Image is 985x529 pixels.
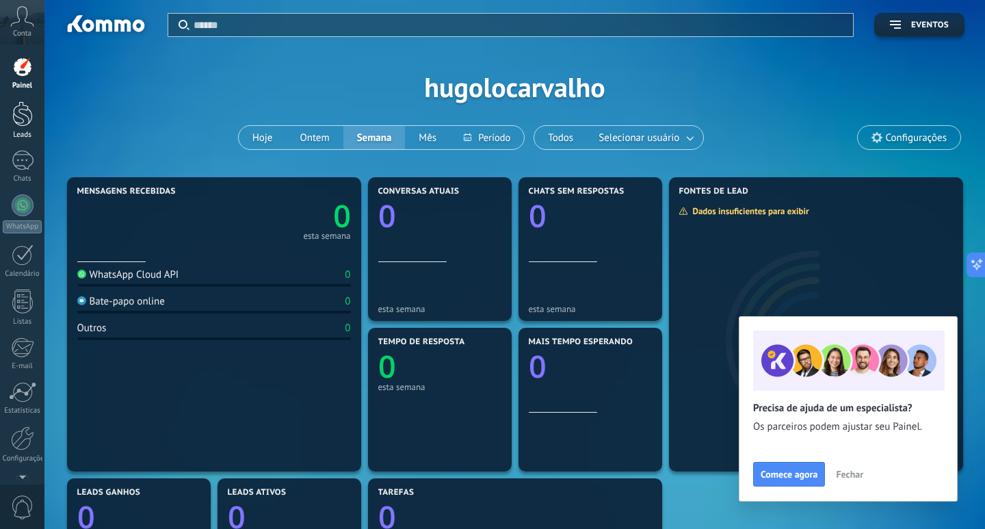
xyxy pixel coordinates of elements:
text: 0 [378,346,396,387]
span: Leads ganhos [77,488,141,498]
div: 0 [345,322,350,335]
span: Configurações [886,132,947,144]
text: 0 [333,195,351,237]
div: Calendário [3,270,42,279]
button: Eventos [874,13,964,37]
div: E-mail [3,362,42,371]
div: Configurações [3,454,42,463]
div: 0 [345,268,350,281]
div: Chats [3,175,42,183]
button: Semana [343,126,406,149]
div: WhatsApp Cloud API [77,268,179,281]
span: Leads ativos [228,488,287,498]
div: 0 [345,295,350,308]
button: Comece agora [753,462,825,487]
div: esta semana [529,304,652,314]
div: Outros [77,322,107,335]
div: Estatísticas [3,407,42,415]
div: esta semana [378,304,501,314]
span: Chats sem respostas [529,187,625,196]
div: WhatsApp [3,220,42,233]
span: Conversas atuais [378,187,460,196]
span: Fechar [836,469,863,479]
span: Tempo de resposta [378,337,465,347]
img: Bate-papo online [77,296,86,305]
img: WhatsApp Cloud API [77,270,86,279]
div: esta semana [378,382,501,392]
button: Mês [405,126,450,149]
span: Fontes de lead [679,187,749,196]
div: Leads [3,131,42,140]
button: Ontem [286,126,343,149]
a: 0 [214,195,351,237]
span: Tarefas [378,488,415,498]
button: Selecionar usuário [587,126,703,149]
span: Mais tempo esperando [529,337,633,347]
span: Mensagens recebidas [77,187,176,196]
text: 0 [378,195,396,237]
span: Conta [13,29,31,38]
div: Bate-papo online [77,295,165,308]
button: Hoje [239,126,287,149]
div: Listas [3,318,42,326]
span: Comece agora [761,469,817,479]
text: 0 [529,195,547,237]
div: Dados insuficientes para exibir [679,205,819,217]
button: Período [450,126,524,149]
div: Painel [3,81,42,90]
span: Eventos [911,21,949,30]
button: Todos [534,126,587,149]
h2: Precisa de ajuda de um especialista? [753,402,943,415]
span: Os parceiros podem ajustar seu Painel. [753,420,943,434]
span: Selecionar usuário [596,129,682,147]
div: esta semana [303,233,350,240]
text: 0 [529,346,547,387]
button: Fechar [830,464,869,485]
